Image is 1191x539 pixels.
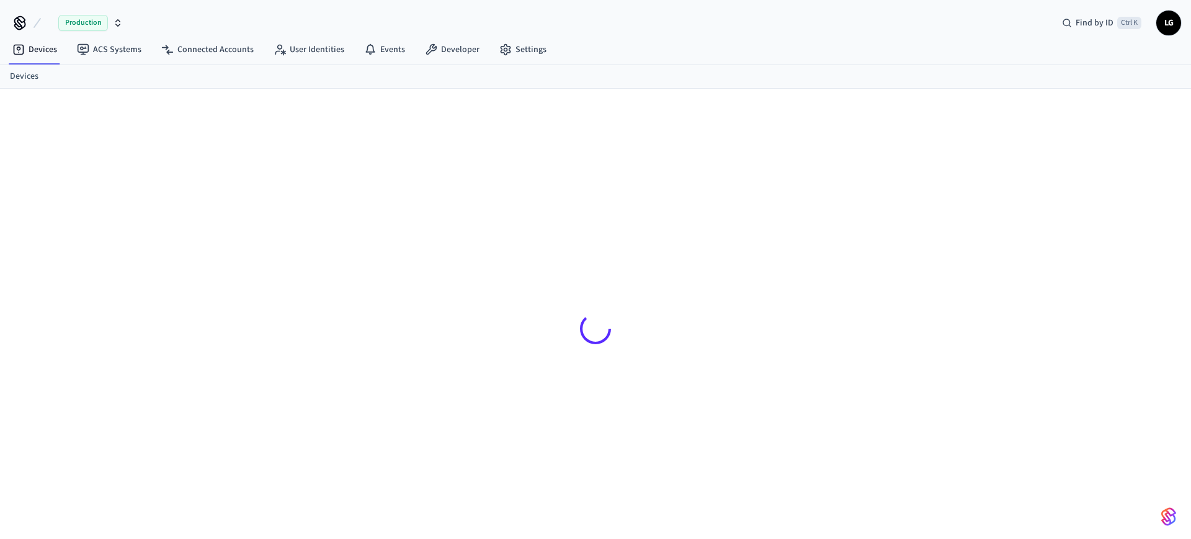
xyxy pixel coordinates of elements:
[489,38,556,61] a: Settings
[1076,17,1113,29] span: Find by ID
[58,15,108,31] span: Production
[1161,507,1176,527] img: SeamLogoGradient.69752ec5.svg
[10,70,38,83] a: Devices
[151,38,264,61] a: Connected Accounts
[415,38,489,61] a: Developer
[1158,12,1180,34] span: LG
[67,38,151,61] a: ACS Systems
[1156,11,1181,35] button: LG
[1052,12,1151,34] div: Find by IDCtrl K
[2,38,67,61] a: Devices
[264,38,354,61] a: User Identities
[1117,17,1141,29] span: Ctrl K
[354,38,415,61] a: Events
